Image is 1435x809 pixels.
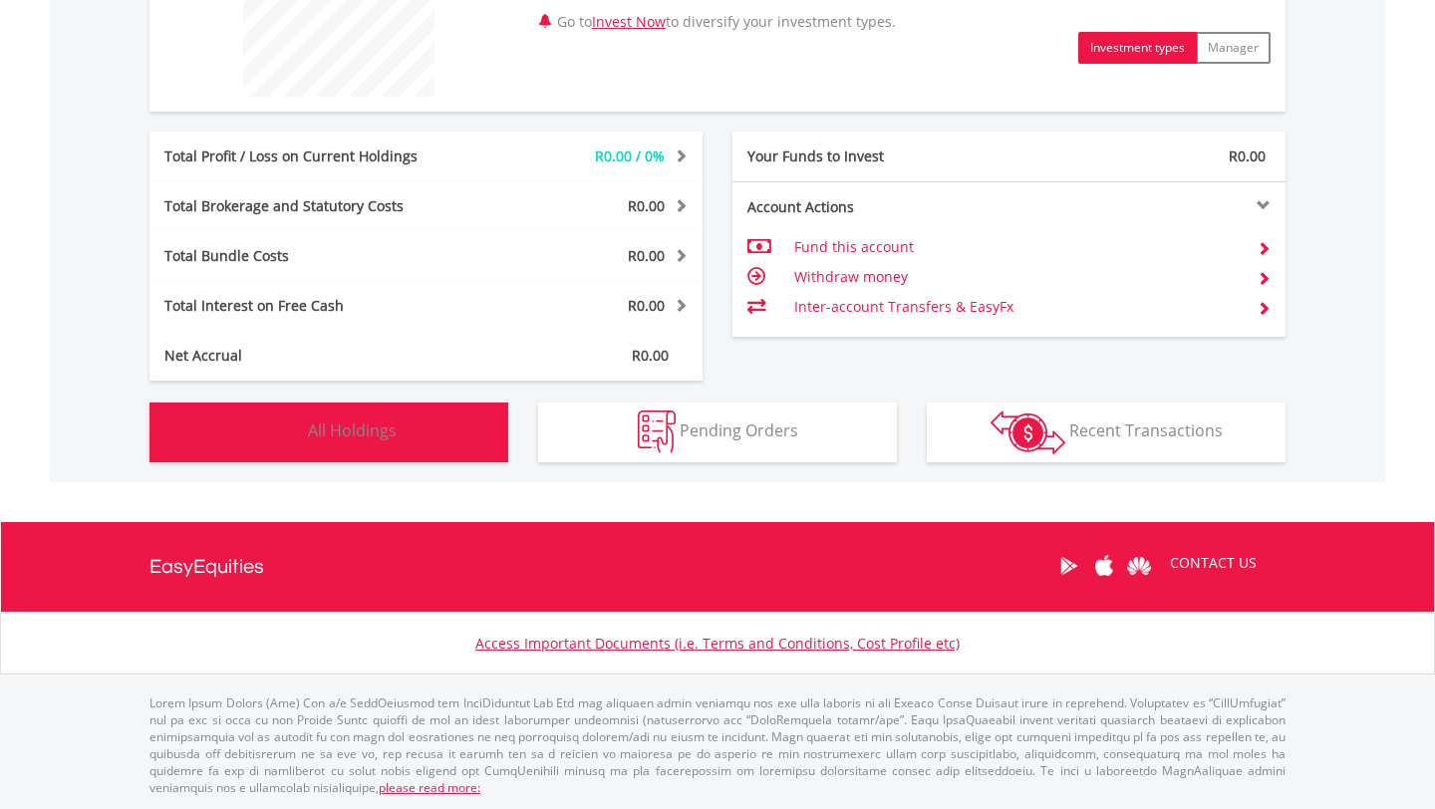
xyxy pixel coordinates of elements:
[732,197,1009,217] div: Account Actions
[794,232,1242,262] td: Fund this account
[149,296,472,316] div: Total Interest on Free Cash
[632,346,669,365] span: R0.00
[1078,32,1197,64] button: Investment types
[1229,146,1266,165] span: R0.00
[638,410,676,453] img: pending_instructions-wht.png
[794,262,1242,292] td: Withdraw money
[628,246,665,265] span: R0.00
[628,196,665,215] span: R0.00
[991,410,1065,454] img: transactions-zar-wht.png
[1051,535,1086,597] a: Google Play
[1069,419,1223,441] span: Recent Transactions
[149,146,472,166] div: Total Profit / Loss on Current Holdings
[680,419,798,441] span: Pending Orders
[149,522,264,612] a: EasyEquities
[595,146,665,165] span: R0.00 / 0%
[475,634,960,653] a: Access Important Documents (i.e. Terms and Conditions, Cost Profile etc)
[592,12,666,31] a: Invest Now
[149,346,472,366] div: Net Accrual
[149,246,472,266] div: Total Bundle Costs
[732,146,1009,166] div: Your Funds to Invest
[1156,535,1271,591] a: CONTACT US
[794,292,1242,322] td: Inter-account Transfers & EasyFx
[1196,32,1271,64] button: Manager
[1086,535,1121,597] a: Apple
[379,779,480,796] a: please read more:
[149,403,508,462] button: All Holdings
[538,403,897,462] button: Pending Orders
[628,296,665,315] span: R0.00
[308,419,397,441] span: All Holdings
[261,410,304,453] img: holdings-wht.png
[1121,535,1156,597] a: Huawei
[149,196,472,216] div: Total Brokerage and Statutory Costs
[149,694,1286,797] p: Lorem Ipsum Dolors (Ame) Con a/e SeddOeiusmod tem InciDiduntut Lab Etd mag aliquaen admin veniamq...
[927,403,1286,462] button: Recent Transactions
